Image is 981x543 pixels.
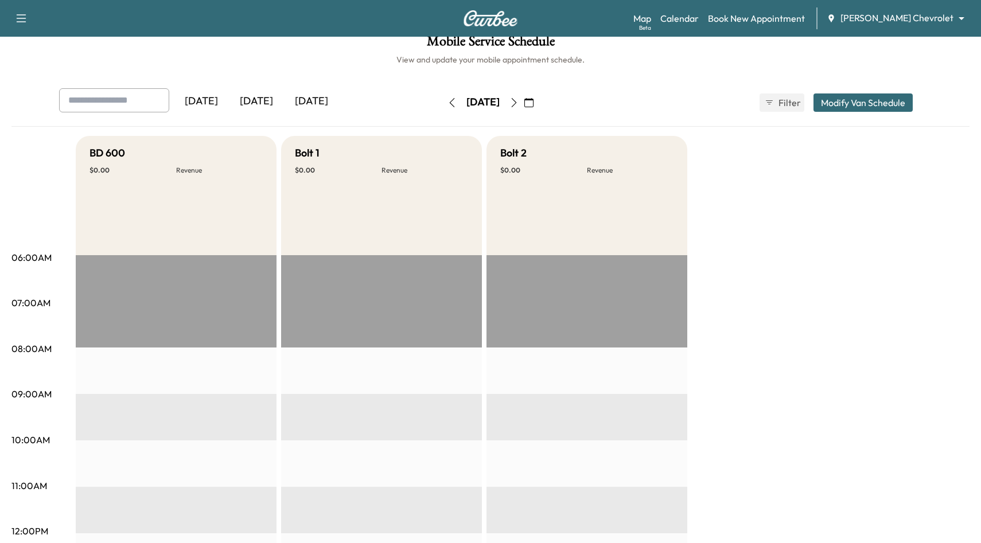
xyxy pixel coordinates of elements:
a: Calendar [660,11,699,25]
div: [DATE] [229,88,284,115]
p: 10:00AM [11,433,50,447]
p: 12:00PM [11,524,48,538]
span: Filter [778,96,799,110]
p: 09:00AM [11,387,52,401]
div: Beta [639,24,651,32]
button: Modify Van Schedule [813,93,913,112]
a: MapBeta [633,11,651,25]
p: 06:00AM [11,251,52,264]
div: [DATE] [174,88,229,115]
div: [DATE] [284,88,339,115]
h5: Bolt 1 [295,145,320,161]
h1: Mobile Service Schedule [11,34,970,54]
p: 11:00AM [11,479,47,493]
a: Book New Appointment [708,11,805,25]
p: $ 0.00 [89,166,176,175]
p: Revenue [587,166,674,175]
p: $ 0.00 [295,166,381,175]
h5: Bolt 2 [500,145,527,161]
div: [DATE] [466,95,500,110]
p: 07:00AM [11,296,50,310]
p: 08:00AM [11,342,52,356]
p: $ 0.00 [500,166,587,175]
p: Revenue [381,166,468,175]
button: Filter [760,93,804,112]
img: Curbee Logo [463,10,518,26]
h6: View and update your mobile appointment schedule. [11,54,970,65]
p: Revenue [176,166,263,175]
span: [PERSON_NAME] Chevrolet [840,11,953,25]
h5: BD 600 [89,145,125,161]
